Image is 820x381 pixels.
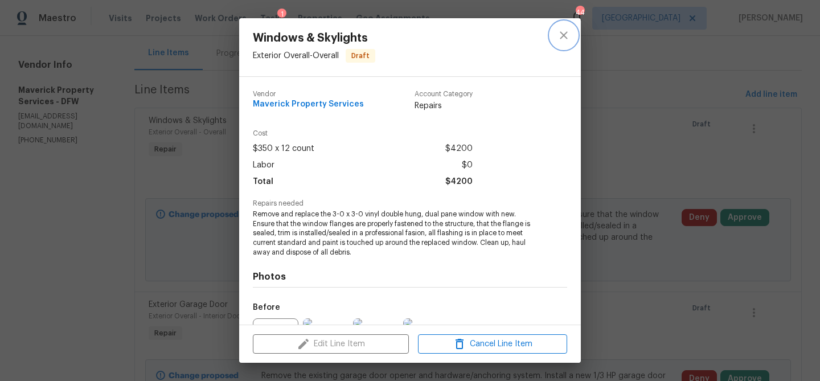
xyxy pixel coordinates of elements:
[253,130,473,137] span: Cost
[253,304,280,312] h5: Before
[415,91,473,98] span: Account Category
[253,52,339,60] span: Exterior Overall - Overall
[253,157,274,174] span: Labor
[253,91,364,98] span: Vendor
[253,32,375,44] span: Windows & Skylights
[462,157,473,174] span: $0
[253,174,273,190] span: Total
[253,200,567,207] span: Repairs needed
[418,334,567,354] button: Cancel Line Item
[445,174,473,190] span: $4200
[347,50,374,62] span: Draft
[277,9,286,20] div: 1
[415,100,473,112] span: Repairs
[445,141,473,157] span: $4200
[576,7,584,18] div: 44
[253,271,567,282] h4: Photos
[253,100,364,109] span: Maverick Property Services
[253,210,536,257] span: Remove and replace the 3-0 x 3-0 vinyl double hung, dual pane window with new. Ensure that the wi...
[421,337,564,351] span: Cancel Line Item
[253,141,314,157] span: $350 x 12 count
[550,22,577,49] button: close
